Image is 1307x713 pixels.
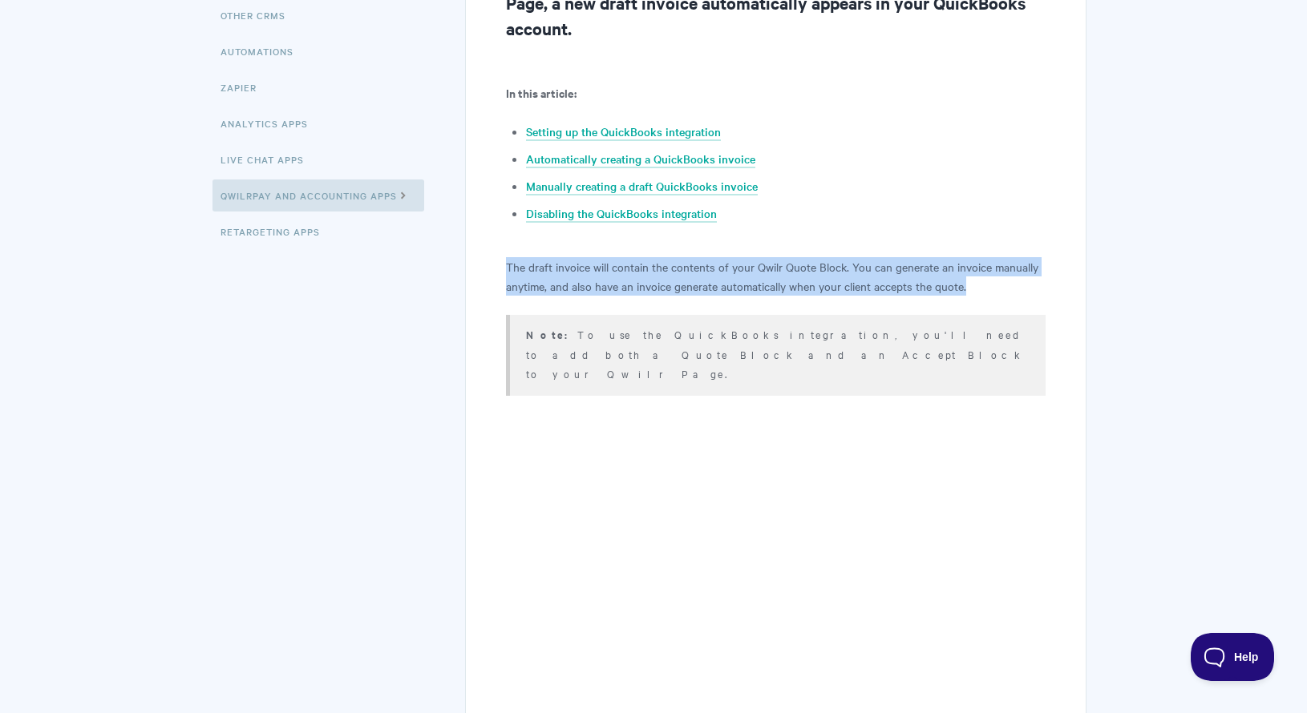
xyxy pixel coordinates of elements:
[526,327,577,342] strong: Note:
[221,143,316,175] a: Live Chat Apps
[221,71,269,103] a: Zapier
[506,257,1046,296] p: The draft invoice will contain the contents of your Qwilr Quote Block. You can generate an invoic...
[221,107,320,139] a: Analytics Apps
[526,178,758,195] a: Manually creating a draft QuickBooks invoice
[526,324,1026,383] p: To use the QuickBooks integration, you'll need to add both a Quote Block and an Accept Block to y...
[526,151,755,168] a: Automatically creating a QuickBooks invoice
[221,216,332,248] a: Retargeting Apps
[506,84,577,101] b: In this article:
[526,123,721,141] a: Setting up the QuickBooks integration
[221,35,306,67] a: Automations
[1191,633,1275,681] iframe: Toggle Customer Support
[212,179,424,211] a: QwilrPay and Accounting Apps
[526,205,717,223] a: Disabling the QuickBooks integration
